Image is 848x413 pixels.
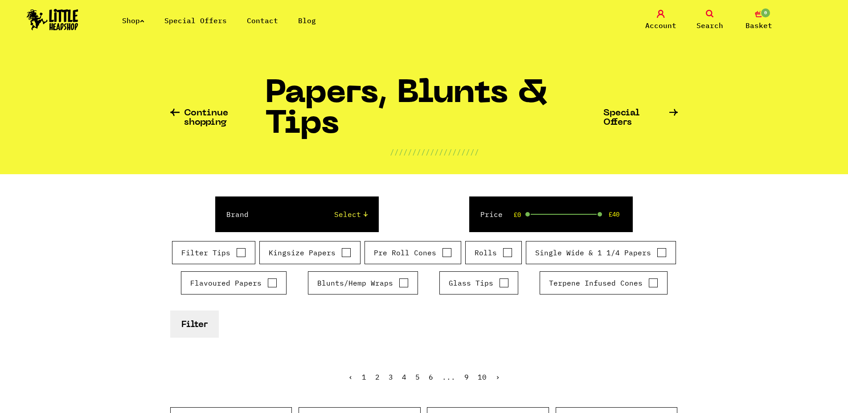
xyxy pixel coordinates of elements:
[688,10,732,31] a: Search
[348,373,353,380] li: « Previous
[415,372,420,381] a: 5
[746,20,772,31] span: Basket
[348,372,353,381] span: ‹
[170,311,219,338] button: Filter
[475,247,512,258] label: Rolls
[317,278,409,288] label: Blunts/Hemp Wraps
[429,372,433,381] a: 6
[164,16,227,25] a: Special Offers
[170,109,266,127] a: Continue shopping
[375,372,380,381] a: 2
[645,20,676,31] span: Account
[535,247,667,258] label: Single Wide & 1 1/4 Papers
[549,278,658,288] label: Terpene Infused Cones
[696,20,723,31] span: Search
[449,278,509,288] label: Glass Tips
[181,247,246,258] label: Filter Tips
[247,16,278,25] a: Contact
[480,209,503,220] label: Price
[402,372,406,381] a: 4
[514,211,521,218] span: £0
[464,372,469,381] a: 9
[362,372,366,381] span: 1
[265,79,603,147] h1: Papers, Blunts & Tips
[389,372,393,381] a: 3
[190,278,277,288] label: Flavoured Papers
[226,209,249,220] label: Brand
[27,9,78,30] img: Little Head Shop Logo
[496,372,500,381] a: Next »
[390,147,479,157] p: ////////////////////
[603,109,678,127] a: Special Offers
[609,211,619,218] span: £40
[442,372,455,381] span: ...
[298,16,316,25] a: Blog
[760,8,771,18] span: 0
[269,247,351,258] label: Kingsize Papers
[737,10,781,31] a: 0 Basket
[478,372,487,381] a: 10
[374,247,452,258] label: Pre Roll Cones
[122,16,144,25] a: Shop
